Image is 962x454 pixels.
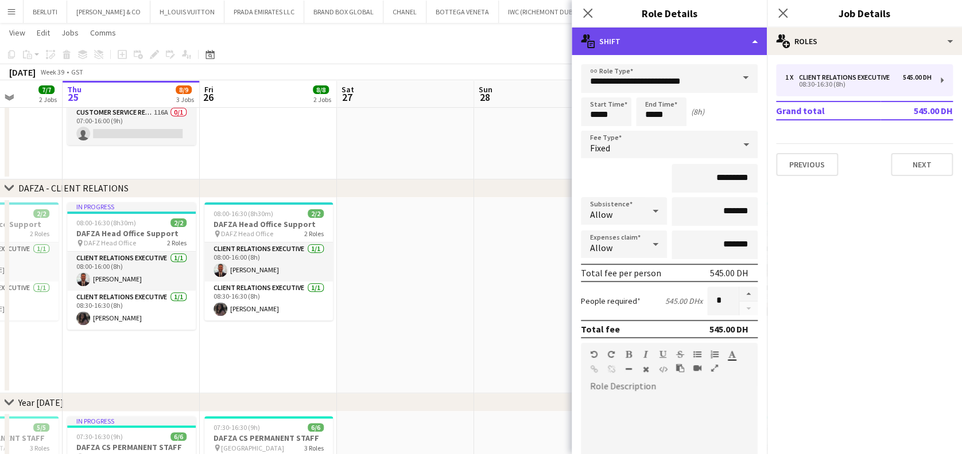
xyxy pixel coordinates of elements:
[709,323,748,335] div: 545.00 DH
[891,153,953,176] button: Next
[76,432,123,441] span: 07:30-16:30 (9h)
[711,363,719,373] button: Fullscreen
[581,323,620,335] div: Total fee
[590,242,612,253] span: Allow
[676,350,684,359] button: Strikethrough
[659,350,667,359] button: Underline
[33,209,49,218] span: 2/2
[903,73,932,81] div: 545.00 DH
[37,28,50,38] span: Edit
[204,219,333,229] h3: DAFZA Head Office Support
[38,68,67,76] span: Week 39
[590,142,610,154] span: Fixed
[176,95,194,104] div: 3 Jobs
[767,6,962,21] h3: Job Details
[739,287,758,302] button: Increase
[304,444,324,452] span: 3 Roles
[607,350,615,359] button: Redo
[785,81,932,87] div: 08:30-16:30 (8h)
[383,1,426,23] button: CHANEL
[167,238,187,247] span: 2 Roles
[67,202,196,212] div: In progress
[572,28,767,55] div: Shift
[90,28,116,38] span: Comms
[38,85,55,94] span: 7/7
[84,238,136,247] span: DAFZ Head Office
[572,6,767,21] h3: Role Details
[67,84,82,95] span: Thu
[67,416,196,425] div: In progress
[32,25,55,40] a: Edit
[590,209,612,220] span: Allow
[67,106,196,145] app-card-role: Customer Service Representative116A0/107:00-16:00 (9h)
[642,365,650,374] button: Clear Formatting
[693,350,701,359] button: Unordered List
[204,433,333,443] h3: DAFZA CS PERMANENT STAFF
[67,202,196,330] app-job-card: In progress08:00-16:30 (8h30m)2/2DAFZA Head Office Support DAFZ Head Office2 RolesClient Relation...
[711,350,719,359] button: Ordered List
[776,101,880,120] td: Grand total
[785,73,799,81] div: 1 x
[224,1,304,23] button: PRADA EMIRATES LLC
[624,365,633,374] button: Horizontal Line
[204,281,333,320] app-card-role: Client Relations Executive1/108:30-16:30 (8h)[PERSON_NAME]
[71,68,83,76] div: GST
[67,228,196,238] h3: DAFZA Head Office Support
[67,442,196,452] h3: DAFZA CS PERMANENT STAFF
[590,350,598,359] button: Undo
[214,209,273,218] span: 08:00-16:30 (8h30m)
[624,350,633,359] button: Bold
[880,101,953,120] td: 545.00 DH
[342,84,354,95] span: Sat
[313,95,331,104] div: 2 Jobs
[499,1,603,23] button: IWC (RICHEMONT DUBAI FZE)
[176,85,192,94] span: 8/9
[304,1,383,23] button: BRAND BOX GLOBAL
[426,1,499,23] button: BOTTEGA VENETA
[9,66,36,78] div: [DATE]
[170,218,187,227] span: 2/2
[221,229,273,238] span: DAFZ Head Office
[67,1,150,23] button: [PERSON_NAME] & CO
[204,242,333,281] app-card-role: Client Relations Executive1/108:00-16:00 (8h)[PERSON_NAME]
[767,28,962,55] div: Roles
[340,91,354,104] span: 27
[57,25,83,40] a: Jobs
[799,73,894,81] div: Client Relations Executive
[76,218,136,227] span: 08:00-16:30 (8h30m)
[313,85,329,94] span: 8/8
[691,107,704,117] div: (8h)
[204,202,333,320] app-job-card: 08:00-16:30 (8h30m)2/2DAFZA Head Office Support DAFZ Head Office2 RolesClient Relations Executive...
[18,182,129,194] div: DAFZA - CLIENT RELATIONS
[479,84,492,95] span: Sun
[665,296,703,306] div: 545.00 DH x
[86,25,121,40] a: Comms
[67,252,196,291] app-card-role: Client Relations Executive1/108:00-16:00 (8h)[PERSON_NAME]
[676,363,684,373] button: Paste as plain text
[18,397,64,408] div: Year [DATE]
[30,444,49,452] span: 3 Roles
[170,432,187,441] span: 6/6
[776,153,838,176] button: Previous
[203,91,214,104] span: 26
[65,91,82,104] span: 25
[67,291,196,330] app-card-role: Client Relations Executive1/108:30-16:30 (8h)[PERSON_NAME]
[728,350,736,359] button: Text Color
[693,363,701,373] button: Insert video
[642,350,650,359] button: Italic
[30,229,49,238] span: 2 Roles
[710,267,748,279] div: 545.00 DH
[308,423,324,432] span: 6/6
[9,28,25,38] span: View
[24,1,67,23] button: BERLUTI
[308,209,324,218] span: 2/2
[304,229,324,238] span: 2 Roles
[5,25,30,40] a: View
[214,423,260,432] span: 07:30-16:30 (9h)
[477,91,492,104] span: 28
[61,28,79,38] span: Jobs
[204,84,214,95] span: Fri
[659,365,667,374] button: HTML Code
